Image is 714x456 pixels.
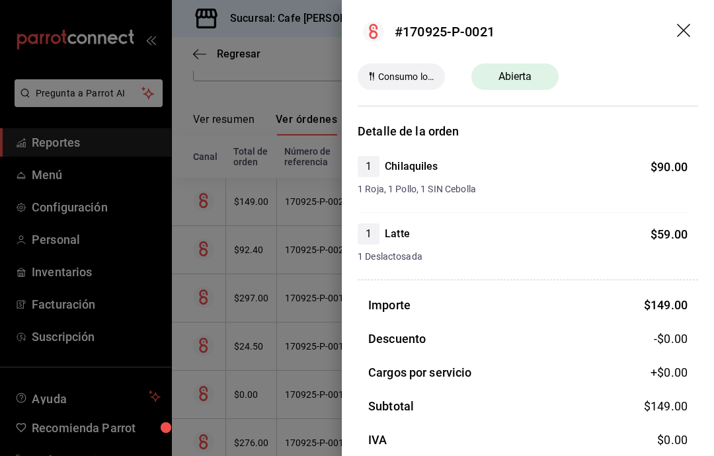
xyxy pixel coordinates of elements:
[358,159,379,174] span: 1
[677,24,693,40] button: drag
[358,250,688,264] span: 1 Deslactosada
[395,22,495,42] div: #170925-P-0021
[657,433,688,447] span: $ 0.00
[644,399,688,413] span: $ 149.00
[368,363,472,381] h3: Cargos por servicio
[385,226,410,242] h4: Latte
[368,397,414,415] h3: Subtotal
[358,182,688,196] span: 1 Roja, 1 Pollo, 1 SIN Cebolla
[358,226,379,242] span: 1
[491,69,540,85] span: Abierta
[651,363,688,381] span: +$ 0.00
[654,330,688,348] span: -$0.00
[368,330,426,348] h3: Descuento
[651,160,688,174] span: $ 90.00
[385,159,438,174] h4: Chilaquiles
[373,70,440,84] span: Consumo local
[368,431,387,449] h3: IVA
[644,298,688,312] span: $ 149.00
[651,227,688,241] span: $ 59.00
[358,122,698,140] h3: Detalle de la orden
[368,296,411,314] h3: Importe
